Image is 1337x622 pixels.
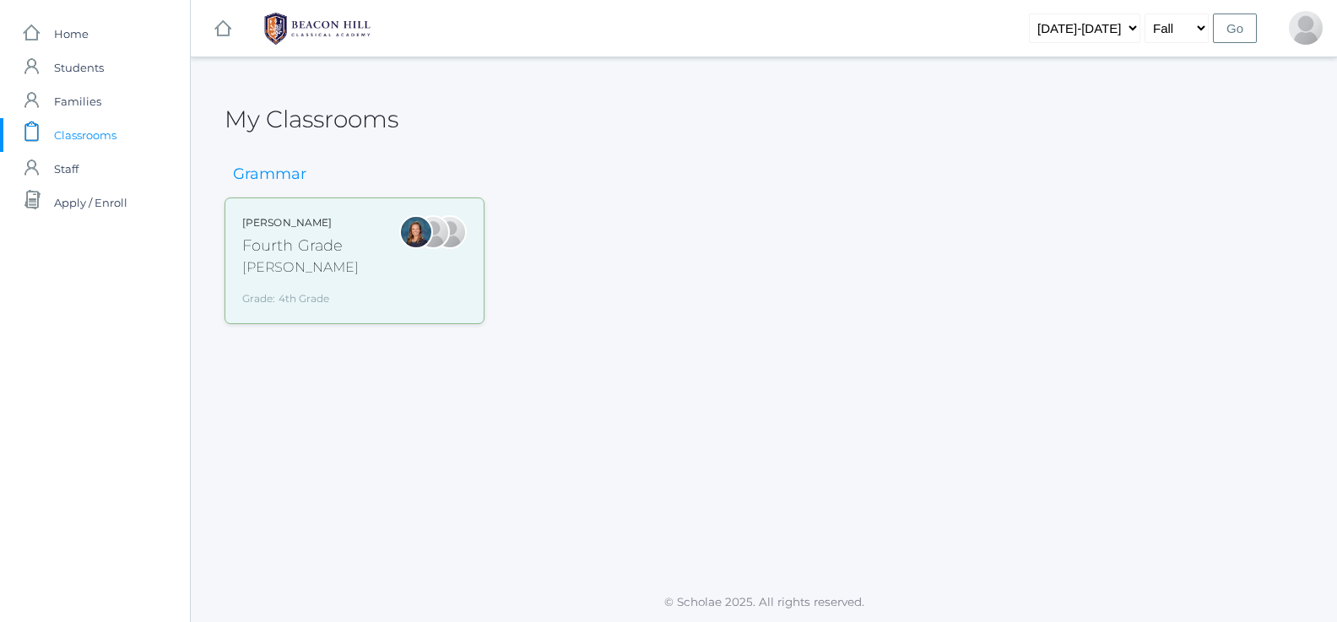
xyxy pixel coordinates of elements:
[54,186,127,219] span: Apply / Enroll
[54,17,89,51] span: Home
[433,215,467,249] div: Heather Porter
[242,215,359,230] div: [PERSON_NAME]
[254,8,381,50] img: 1_BHCALogos-05.png
[242,257,359,278] div: [PERSON_NAME]
[54,84,101,118] span: Families
[225,166,315,183] h3: Grammar
[399,215,433,249] div: Ellie Bradley
[191,593,1337,610] p: © Scholae 2025. All rights reserved.
[54,152,78,186] span: Staff
[225,106,398,133] h2: My Classrooms
[54,118,116,152] span: Classrooms
[416,215,450,249] div: Lydia Chaffin
[1289,11,1323,45] div: Lexie Evans
[1213,14,1257,43] input: Go
[54,51,104,84] span: Students
[242,235,359,257] div: Fourth Grade
[242,284,359,306] div: Grade: 4th Grade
